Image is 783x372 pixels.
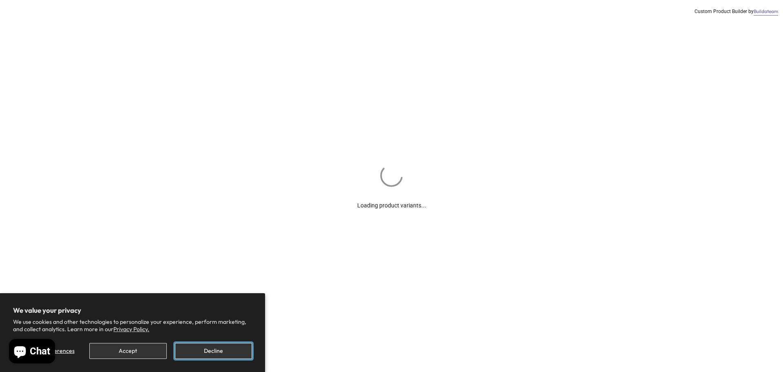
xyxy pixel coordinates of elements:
[357,189,426,210] div: Loading product variants...
[175,343,252,359] button: Decline
[13,306,252,314] h2: We value your privacy
[113,325,149,333] a: Privacy Policy.
[695,8,778,15] div: Custom Product Builder by
[754,8,778,15] a: Buildateam
[13,318,252,333] p: We use cookies and other technologies to personalize your experience, perform marketing, and coll...
[89,343,166,359] button: Accept
[7,339,58,365] inbox-online-store-chat: Shopify online store chat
